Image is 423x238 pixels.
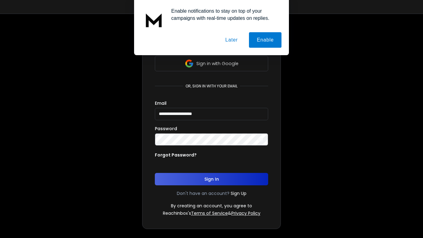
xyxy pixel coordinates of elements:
[163,210,260,216] p: ReachInbox's &
[155,152,197,158] p: Forgot Password?
[217,32,245,48] button: Later
[177,190,229,196] p: Don't have an account?
[249,32,281,48] button: Enable
[142,7,166,32] img: notification icon
[196,60,238,67] p: Sign in with Google
[191,210,228,216] a: Terms of Service
[183,84,240,89] p: or, sign in with your email
[155,173,268,185] button: Sign In
[166,7,281,22] div: Enable notifications to stay on top of your campaigns with real-time updates on replies.
[231,190,246,196] a: Sign Up
[155,101,167,105] label: Email
[171,203,252,209] p: By creating an account, you agree to
[231,210,260,216] a: Privacy Policy
[155,56,268,71] button: Sign in with Google
[155,126,177,131] label: Password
